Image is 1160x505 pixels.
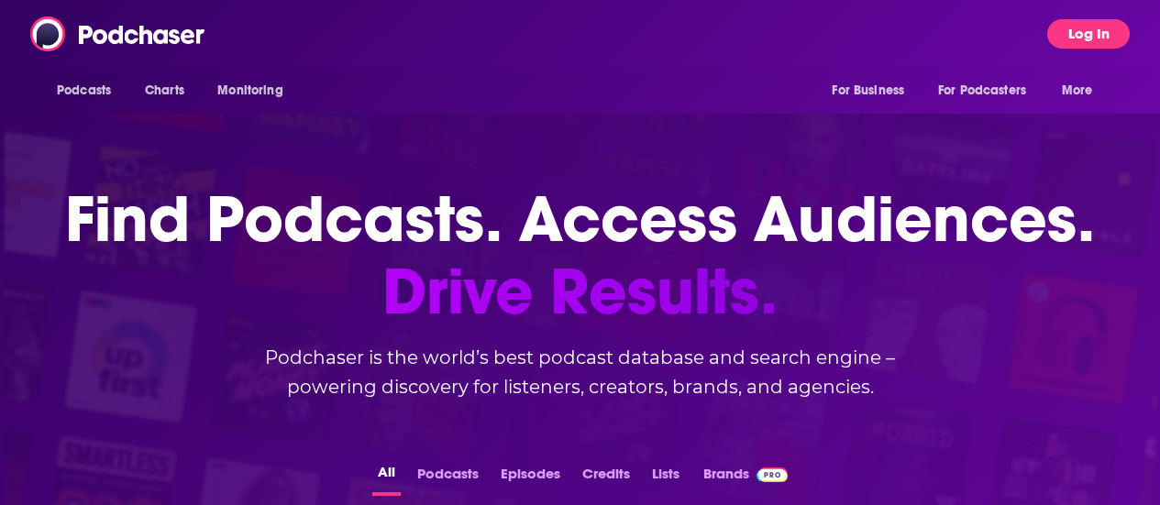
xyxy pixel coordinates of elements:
button: Credits [577,460,635,496]
a: Charts [133,73,195,108]
span: For Podcasters [938,78,1026,104]
span: Charts [145,78,184,104]
span: For Business [832,78,904,104]
button: Episodes [495,460,566,496]
button: open menu [926,73,1053,108]
button: open menu [44,73,135,108]
span: More [1062,78,1093,104]
a: BrandsPodchaser Pro [703,460,789,496]
img: Podchaser - Follow, Share and Rate Podcasts [30,16,206,51]
button: open menu [819,73,927,108]
h2: Podchaser is the world’s best podcast database and search engine – powering discovery for listene... [214,343,947,401]
img: Podchaser Pro [757,467,789,482]
span: Drive Results. [65,256,1095,328]
button: Podcasts [412,460,484,496]
span: Podcasts [57,78,111,104]
span: Monitoring [217,78,282,104]
button: open menu [1049,73,1116,108]
button: open menu [204,73,306,108]
button: Lists [646,460,685,496]
h1: Find Podcasts. Access Audiences. [65,183,1095,328]
button: Log In [1047,19,1130,49]
button: All [372,460,401,496]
